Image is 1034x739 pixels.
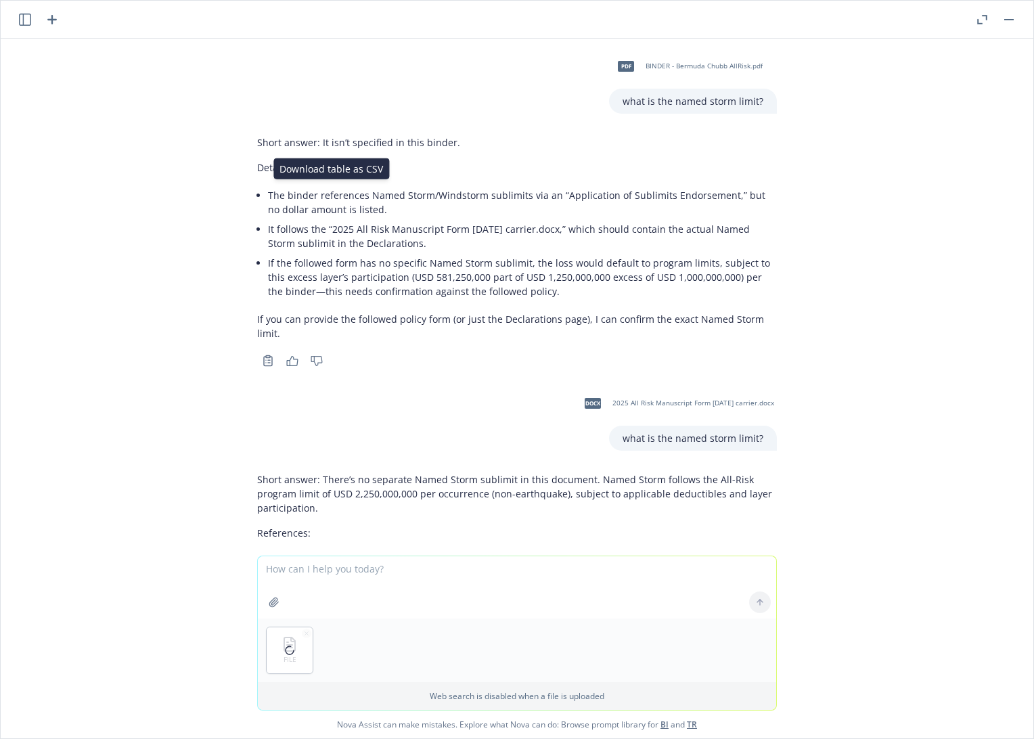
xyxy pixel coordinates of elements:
[687,719,697,730] a: TR
[646,62,763,70] span: BINDER - Bermuda Chubb AllRisk.pdf
[257,472,777,515] p: Short answer: There’s no separate Named Storm sublimit in this document. Named Storm follows the ...
[576,386,777,420] div: docx2025 All Risk Manuscript Form [DATE] carrier.docx
[266,690,768,702] p: Web search is disabled when a file is uploaded
[612,399,774,407] span: 2025 All Risk Manuscript Form [DATE] carrier.docx
[623,431,763,445] p: what is the named storm limit?
[268,185,777,219] li: The binder references Named Storm/Windstorm sublimits via an “Application of Sublimits Endorsemen...
[279,162,383,176] p: Download table as CSV
[262,355,274,367] svg: Copy to clipboard
[268,551,777,570] li: Declarations, Limits of Liability: USD 2,250,000,000 All-Risk per occurrence (except Earthquake).
[585,398,601,408] span: docx
[660,719,669,730] a: BI
[618,61,634,71] span: pdf
[306,351,328,370] button: Thumbs down
[6,711,1028,738] span: Nova Assist can make mistakes. Explore what Nova can do: Browse prompt library for and
[257,312,777,340] p: If you can provide the followed policy form (or just the Declarations page), I can confirm the ex...
[609,49,765,83] div: pdfBINDER - Bermuda Chubb AllRisk.pdf
[268,253,777,301] li: If the followed form has no specific Named Storm sublimit, the loss would default to program limi...
[257,160,777,175] p: Details:
[623,94,763,108] p: what is the named storm limit?
[257,526,777,540] p: References:
[257,135,777,150] p: Short answer: It isn’t specified in this binder.
[268,219,777,253] li: It follows the “2025 All Risk Manuscript Form [DATE] carrier.docx,” which should contain the actu...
